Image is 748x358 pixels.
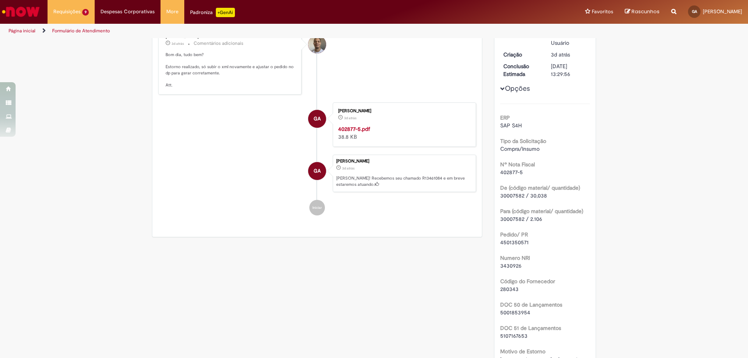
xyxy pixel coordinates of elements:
small: Comentários adicionais [194,40,243,47]
span: Favoritos [592,8,613,16]
dt: Criação [497,51,545,58]
span: 3d atrás [171,41,184,46]
span: 3d atrás [344,116,356,120]
span: [PERSON_NAME] [703,8,742,15]
time: 29/08/2025 09:29:52 [342,166,355,171]
span: Rascunhos [632,8,660,15]
li: GIULIA GABRIELI SILVA ALEIXO [158,155,476,192]
dt: Conclusão Estimada [497,62,545,78]
span: GA [314,162,321,180]
a: Rascunhos [625,8,660,16]
p: [PERSON_NAME]! Recebemos seu chamado R13461084 e em breve estaremos atuando. [336,175,472,187]
b: Pedido/ PR [500,231,528,238]
p: Bom dia, tudo bem? Estorno realizado, só subir o xml novamente e ajustar o pedido no dp para gera... [166,52,295,88]
div: [DATE] 13:29:56 [551,62,587,78]
b: De (código material/ quantidade) [500,184,580,191]
a: 402877-5.pdf [338,125,370,132]
div: 29/08/2025 09:29:52 [551,51,587,58]
span: 5107167653 [500,332,527,339]
span: SAP S4H [500,122,522,129]
b: Para (código material/ quantidade) [500,208,583,215]
div: Pendente Usuário [551,31,587,47]
a: Página inicial [9,28,35,34]
span: Requisições [53,8,81,16]
div: Joziano De Jesus Oliveira [308,35,326,53]
img: ServiceNow [1,4,41,19]
a: Formulário de Atendimento [52,28,110,34]
span: 3d atrás [342,166,355,171]
p: +GenAi [216,8,235,17]
div: GIULIA GABRIELI SILVA ALEIXO [308,110,326,128]
span: 3d atrás [551,51,570,58]
span: 9 [82,9,89,16]
b: DOC 51 de Lançamentos [500,324,561,332]
time: 29/08/2025 09:29:52 [551,51,570,58]
b: Numero NRI [500,254,530,261]
span: 30007582 / 30,038 [500,192,547,199]
b: ERP [500,114,510,121]
b: Motivo de Estorno [500,348,545,355]
span: More [166,8,178,16]
time: 29/08/2025 09:29:47 [344,116,356,120]
div: Padroniza [190,8,235,17]
b: Tipo da Solicitação [500,138,546,145]
span: GA [692,9,697,14]
div: 38.8 KB [338,125,468,141]
span: 30007582 / 2.106 [500,215,542,222]
span: 5001853954 [500,309,530,316]
span: 4501350571 [500,239,529,246]
span: 280343 [500,286,519,293]
span: 402877-5 [500,169,523,176]
ul: Trilhas de página [6,24,493,38]
span: Compra/Insumo [500,145,540,152]
span: 3430926 [500,262,522,269]
b: Nº Nota Fiscal [500,161,535,168]
b: DOC 50 de Lançamentos [500,301,562,308]
div: [PERSON_NAME] [338,109,468,113]
ul: Histórico de tíquete [158,20,476,223]
span: Despesas Corporativas [101,8,155,16]
b: Código do Fornecedor [500,278,555,285]
span: GA [314,109,321,128]
time: 29/08/2025 16:20:08 [171,41,184,46]
div: [PERSON_NAME] [336,159,472,164]
div: GIULIA GABRIELI SILVA ALEIXO [308,162,326,180]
